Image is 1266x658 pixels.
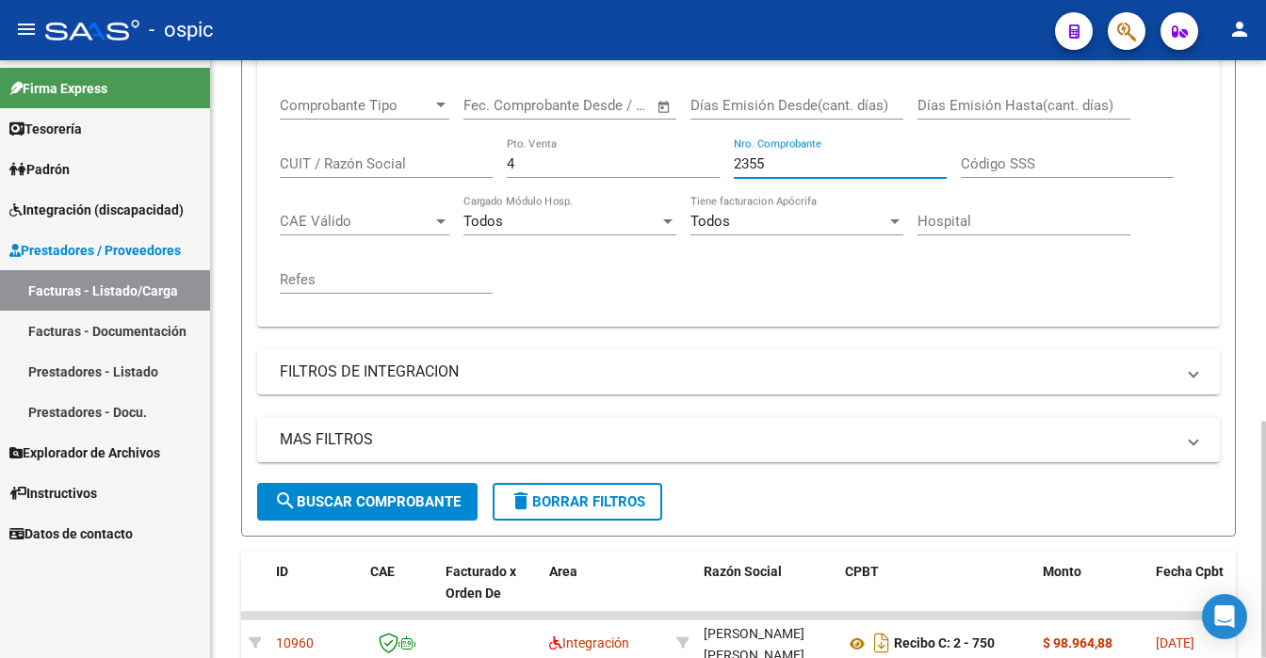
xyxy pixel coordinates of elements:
input: Start date [463,97,525,114]
mat-icon: person [1228,18,1251,40]
datatable-header-cell: ID [268,552,363,634]
span: Monto [1043,564,1081,579]
mat-icon: delete [510,489,532,512]
span: [DATE] [1156,635,1194,650]
datatable-header-cell: Facturado x Orden De [438,552,542,634]
datatable-header-cell: Monto [1035,552,1148,634]
span: Padrón [9,159,70,180]
mat-panel-title: FILTROS DE INTEGRACION [280,361,1175,382]
span: Prestadores / Proveedores [9,240,181,261]
span: Buscar Comprobante [274,493,461,510]
span: Instructivos [9,483,97,504]
datatable-header-cell: Razón Social [696,552,837,634]
mat-expansion-panel-header: FILTROS DE INTEGRACION [257,349,1220,394]
span: Integración [549,635,629,650]
mat-expansion-panel-header: MAS FILTROS [257,417,1220,462]
span: Explorador de Archivos [9,442,160,463]
button: Borrar Filtros [493,483,662,521]
span: Todos [463,213,503,230]
span: ID [276,564,288,579]
strong: Recibo C: 2 - 750 [894,636,995,651]
span: Facturado x Orden De [446,564,516,601]
input: End date [542,97,633,114]
span: Todos [690,213,730,230]
button: Buscar Comprobante [257,483,478,521]
span: Area [549,564,577,579]
datatable-header-cell: Fecha Cpbt [1148,552,1233,634]
span: Borrar Filtros [510,493,645,510]
span: 10960 [276,635,314,650]
span: CAE Válido [280,213,432,230]
button: Open calendar [654,96,675,118]
span: Fecha Cpbt [1156,564,1224,579]
datatable-header-cell: CPBT [837,552,1035,634]
datatable-header-cell: Area [542,552,669,634]
mat-icon: menu [15,18,38,40]
i: Descargar documento [869,628,894,658]
mat-panel-title: MAS FILTROS [280,429,1175,450]
span: Datos de contacto [9,523,133,544]
span: - ospic [149,9,214,51]
strong: $ 98.964,88 [1043,635,1112,650]
datatable-header-cell: CAE [363,552,438,634]
span: Tesorería [9,119,82,139]
span: Firma Express [9,78,107,99]
span: CAE [370,564,395,579]
span: Comprobante Tipo [280,97,432,114]
mat-icon: search [274,489,297,512]
span: Integración (discapacidad) [9,200,184,220]
span: CPBT [845,564,879,579]
span: Razón Social [704,564,782,579]
div: Open Intercom Messenger [1202,594,1247,639]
